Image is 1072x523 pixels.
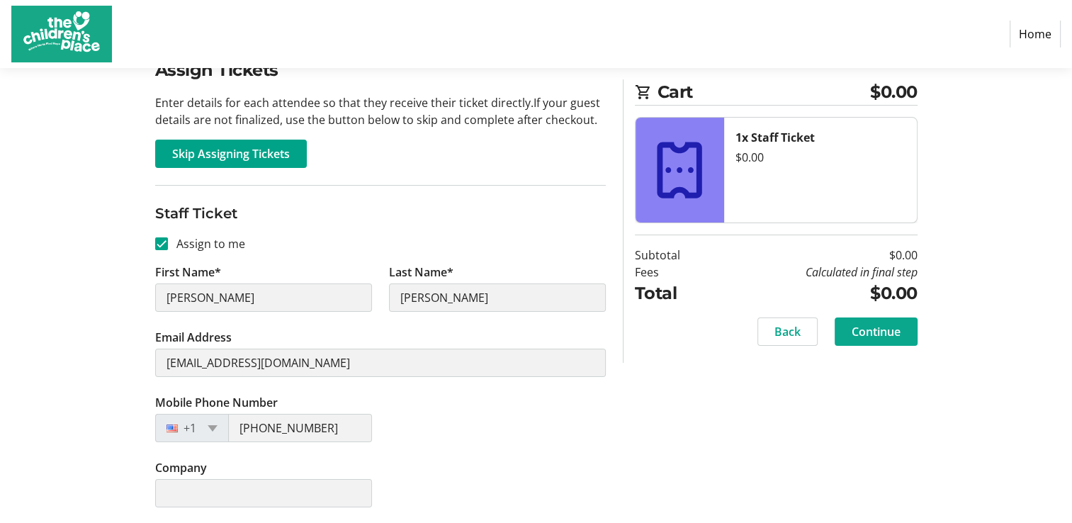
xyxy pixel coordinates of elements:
td: Total [635,281,716,306]
button: Skip Assigning Tickets [155,140,307,168]
div: $0.00 [735,149,905,166]
span: Continue [852,323,901,340]
h3: Staff Ticket [155,203,606,224]
button: Back [757,317,818,346]
td: Fees [635,264,716,281]
p: Enter details for each attendee so that they receive their ticket directly. If your guest details... [155,94,606,128]
button: Continue [835,317,918,346]
label: Email Address [155,329,232,346]
label: Company [155,459,207,476]
span: Back [774,323,801,340]
span: Cart [658,79,871,105]
td: Calculated in final step [716,264,918,281]
label: Assign to me [168,235,245,252]
span: $0.00 [870,79,918,105]
h2: Assign Tickets [155,57,606,83]
a: Home [1010,21,1061,47]
strong: 1x Staff Ticket [735,130,815,145]
label: Last Name* [389,264,453,281]
img: The Children's Place's Logo [11,6,112,62]
td: $0.00 [716,247,918,264]
td: $0.00 [716,281,918,306]
span: Skip Assigning Tickets [172,145,290,162]
label: First Name* [155,264,221,281]
label: Mobile Phone Number [155,394,278,411]
input: (201) 555-0123 [228,414,372,442]
td: Subtotal [635,247,716,264]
